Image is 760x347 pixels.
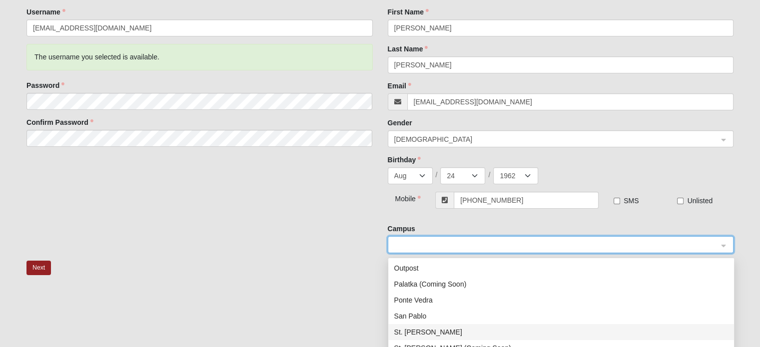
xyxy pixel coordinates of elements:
span: / [488,170,490,180]
input: SMS [614,198,620,204]
input: Unlisted [677,198,684,204]
span: SMS [624,197,639,205]
div: Ponte Vedra [388,292,734,308]
label: Username [26,7,65,17]
label: Confirm Password [26,117,93,127]
span: Male [394,134,718,145]
div: St. Johns [388,324,734,340]
label: Campus [388,224,415,234]
div: The username you selected is available. [26,44,372,70]
div: San Pablo [394,311,728,322]
button: Next [26,261,51,275]
label: Email [388,81,411,91]
div: St. [PERSON_NAME] [394,327,728,338]
label: Gender [388,118,412,128]
label: Birthday [388,155,421,165]
span: Unlisted [687,197,713,205]
span: / [436,170,438,180]
div: Palatka (Coming Soon) [388,276,734,292]
div: San Pablo [388,308,734,324]
div: Mobile [388,192,417,204]
div: Outpost [394,263,728,274]
label: First Name [388,7,429,17]
label: Password [26,80,64,90]
div: Ponte Vedra [394,295,728,306]
label: Last Name [388,44,428,54]
div: Palatka (Coming Soon) [394,279,728,290]
div: Outpost [388,260,734,276]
